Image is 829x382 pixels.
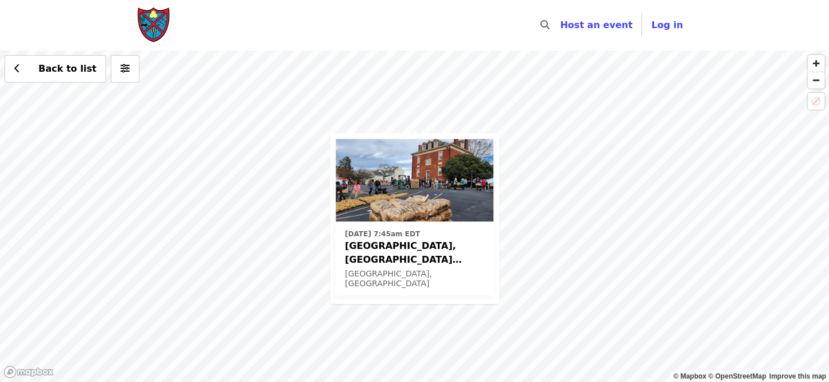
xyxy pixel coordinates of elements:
img: Society of St. Andrew - Home [137,7,172,44]
button: Back to list [5,55,106,83]
i: search icon [540,20,550,30]
button: Zoom In [808,55,824,72]
button: More filters (0 selected) [111,55,139,83]
i: chevron-left icon [14,63,20,74]
button: Location Not Available [808,93,824,110]
a: See details for "Farmville, VA Potato Drop!" [336,139,493,295]
time: [DATE] 7:45am EDT [345,229,420,239]
span: Log in [651,20,683,30]
a: OpenStreetMap [708,372,766,380]
a: Mapbox logo [3,365,54,379]
a: Mapbox [674,372,707,380]
button: Zoom Out [808,72,824,88]
a: Map feedback [769,372,826,380]
a: Host an event [560,20,632,30]
input: Search [556,11,566,39]
span: [GEOGRAPHIC_DATA], [GEOGRAPHIC_DATA] Potato Drop! [345,239,484,267]
i: sliders-h icon [120,63,130,74]
button: Log in [642,14,692,37]
div: [GEOGRAPHIC_DATA], [GEOGRAPHIC_DATA] [345,269,484,289]
img: Farmville, VA Potato Drop! organized by Society of St. Andrew [336,139,493,221]
span: Back to list [38,63,96,74]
